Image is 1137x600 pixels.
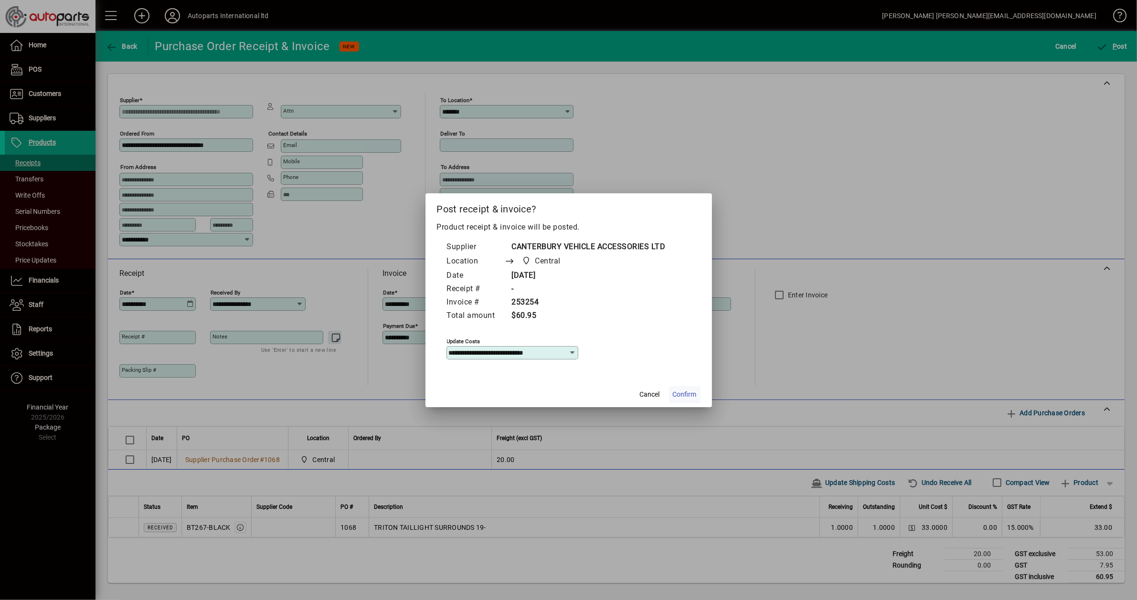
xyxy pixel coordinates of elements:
[505,241,666,254] td: CANTERBURY VEHICLE ACCESSORIES LTD
[446,254,505,269] td: Location
[535,255,561,267] span: Central
[446,241,505,254] td: Supplier
[447,337,480,344] mat-label: Update costs
[669,386,701,403] button: Confirm
[446,269,505,283] td: Date
[520,254,565,268] span: Central
[437,221,701,233] p: Product receipt & invoice will be posted.
[673,389,697,400] span: Confirm
[635,386,665,403] button: Cancel
[505,309,666,323] td: $60.95
[425,193,712,221] h2: Post receipt & invoice?
[505,283,666,296] td: -
[446,309,505,323] td: Total amount
[505,269,666,283] td: [DATE]
[505,296,666,309] td: 253254
[446,283,505,296] td: Receipt #
[640,389,660,400] span: Cancel
[446,296,505,309] td: Invoice #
